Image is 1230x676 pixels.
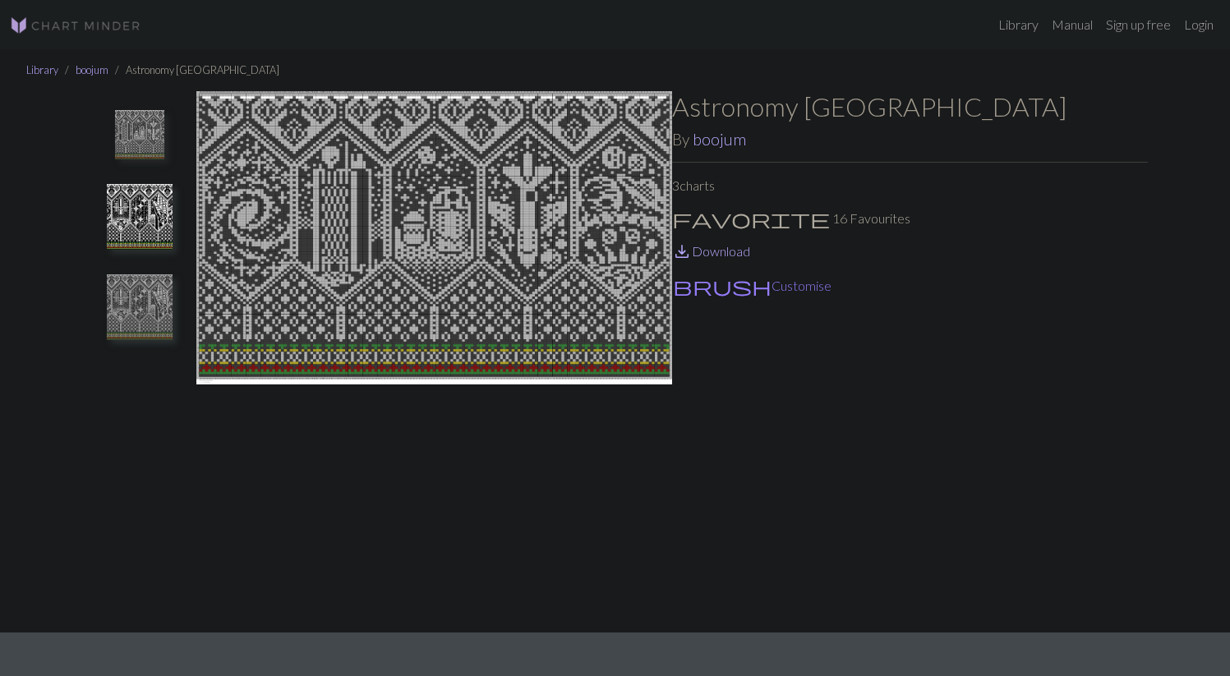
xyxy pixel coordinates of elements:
[673,276,772,296] i: Customise
[672,207,830,230] span: favorite
[76,63,108,76] a: boojum
[672,243,750,259] a: DownloadDownload
[672,275,832,297] button: CustomiseCustomise
[26,63,58,76] a: Library
[672,241,692,261] i: Download
[672,209,830,228] i: Favourite
[115,110,164,159] img: Astronomy Front, Planet Edit
[672,91,1148,122] h1: Astronomy [GEOGRAPHIC_DATA]
[992,8,1045,41] a: Library
[672,176,1148,195] p: 3 charts
[1177,8,1220,41] a: Login
[672,240,692,263] span: save_alt
[10,16,141,35] img: Logo
[1045,8,1099,41] a: Manual
[108,62,279,78] li: Astronomy [GEOGRAPHIC_DATA]
[196,91,672,632] img: Astronomy Front, Planet Edit
[693,130,746,149] a: boojum
[107,274,173,340] img: Astronomy Back, Planet Edit
[107,184,173,250] img: Astronomy Back
[1099,8,1177,41] a: Sign up free
[672,130,1148,149] h2: By
[673,274,772,297] span: brush
[672,209,1148,228] p: 16 Favourites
